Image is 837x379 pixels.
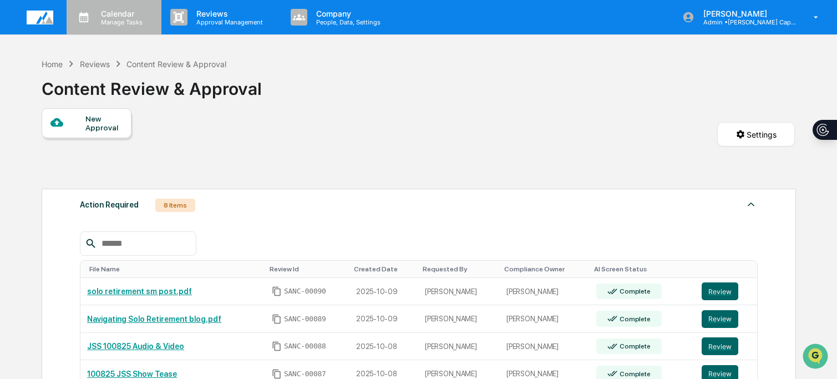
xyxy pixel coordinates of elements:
a: Review [702,310,751,328]
span: Preclearance [22,140,72,151]
td: [PERSON_NAME] [418,305,500,333]
button: Settings [717,122,795,146]
span: Data Lookup [22,161,70,172]
a: 100825 JSS Show Tease [87,370,177,378]
div: 8 Items [155,199,195,212]
span: SANC-00088 [284,342,326,351]
span: SANC-00087 [284,370,326,378]
a: Powered byPylon [78,188,134,196]
img: caret [744,198,758,211]
td: [PERSON_NAME] [500,333,589,361]
div: Content Review & Approval [42,70,262,99]
p: [PERSON_NAME] [694,9,798,18]
a: JSS 100825 Audio & Video [87,342,184,351]
td: 2025-10-09 [349,278,418,306]
td: [PERSON_NAME] [418,278,500,306]
button: Start new chat [189,88,202,102]
div: 🔎 [11,162,20,171]
td: 2025-10-08 [349,333,418,361]
a: Navigating Solo Retirement blog.pdf [87,315,221,324]
p: Reviews [187,9,268,18]
span: Copy Id [272,286,282,296]
a: solo retirement sm post.pdf [87,287,192,296]
div: Start new chat [38,85,182,96]
div: 🖐️ [11,141,20,150]
p: Admin • [PERSON_NAME] Capital Management [694,18,798,26]
div: 🗄️ [80,141,89,150]
span: Copy Id [272,341,282,351]
td: [PERSON_NAME] [418,333,500,361]
p: Company [307,9,386,18]
span: Copy Id [272,314,282,324]
td: 2025-10-09 [349,305,418,333]
button: Review [702,282,738,300]
div: Toggle SortBy [504,265,585,273]
img: 1746055101610-c473b297-6a78-478c-a979-82029cc54cd1 [11,85,31,105]
div: Toggle SortBy [594,265,691,273]
div: Home [42,59,63,69]
div: Toggle SortBy [89,265,261,273]
div: Toggle SortBy [423,265,495,273]
div: Toggle SortBy [270,265,345,273]
iframe: Open customer support [802,342,831,372]
div: Toggle SortBy [354,265,414,273]
span: Pylon [110,188,134,196]
td: [PERSON_NAME] [500,305,589,333]
p: Calendar [92,9,148,18]
a: 🖐️Preclearance [7,135,76,155]
div: Complete [617,287,650,295]
div: Complete [617,370,650,378]
button: Review [702,310,738,328]
div: New Approval [85,114,123,132]
a: Review [702,282,751,300]
span: SANC-00089 [284,315,326,324]
div: Complete [617,342,650,350]
div: Toggle SortBy [704,265,753,273]
p: How can we help? [11,23,202,41]
a: Review [702,337,751,355]
div: Content Review & Approval [126,59,226,69]
p: Manage Tasks [92,18,148,26]
div: Action Required [80,198,139,212]
div: Complete [617,315,650,323]
a: 🔎Data Lookup [7,156,74,176]
img: logo [27,11,53,24]
a: 🗄️Attestations [76,135,142,155]
span: Copy Id [272,369,282,379]
td: [PERSON_NAME] [500,278,589,306]
p: Approval Management [187,18,268,26]
span: SANC-00090 [284,287,326,296]
button: Review [702,337,738,355]
span: Attestations [92,140,138,151]
p: People, Data, Settings [307,18,386,26]
div: We're available if you need us! [38,96,140,105]
div: Reviews [80,59,110,69]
